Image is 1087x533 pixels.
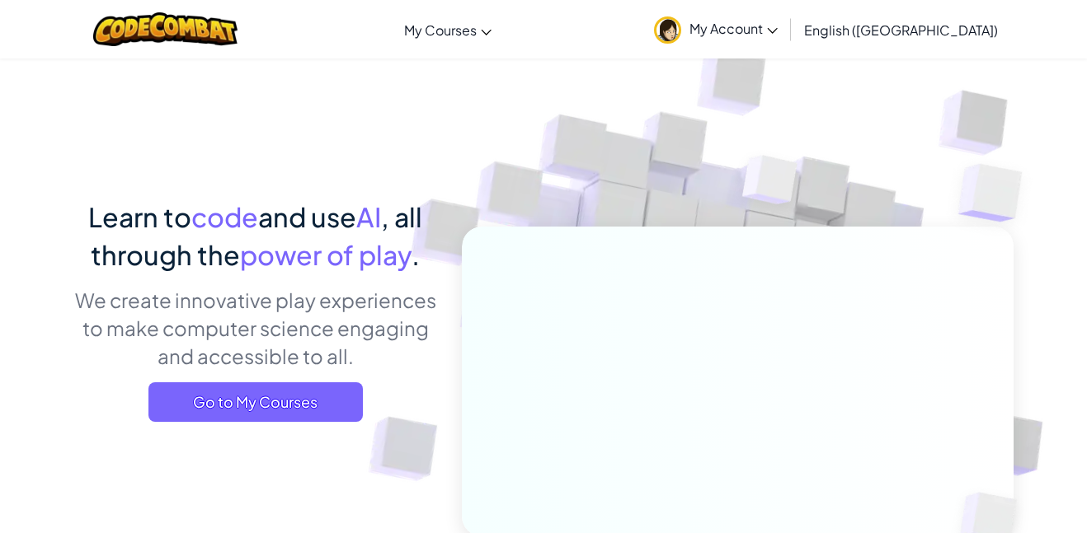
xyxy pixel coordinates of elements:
[73,286,437,370] p: We create innovative play experiences to make computer science engaging and accessible to all.
[689,20,778,37] span: My Account
[258,200,356,233] span: and use
[796,7,1006,52] a: English ([GEOGRAPHIC_DATA])
[654,16,681,44] img: avatar
[88,200,191,233] span: Learn to
[404,21,477,39] span: My Courses
[712,123,831,245] img: Overlap cubes
[412,238,420,271] span: .
[925,124,1068,263] img: Overlap cubes
[804,21,998,39] span: English ([GEOGRAPHIC_DATA])
[93,12,238,46] img: CodeCombat logo
[356,200,381,233] span: AI
[191,200,258,233] span: code
[240,238,412,271] span: power of play
[646,3,786,55] a: My Account
[148,382,363,422] a: Go to My Courses
[396,7,500,52] a: My Courses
